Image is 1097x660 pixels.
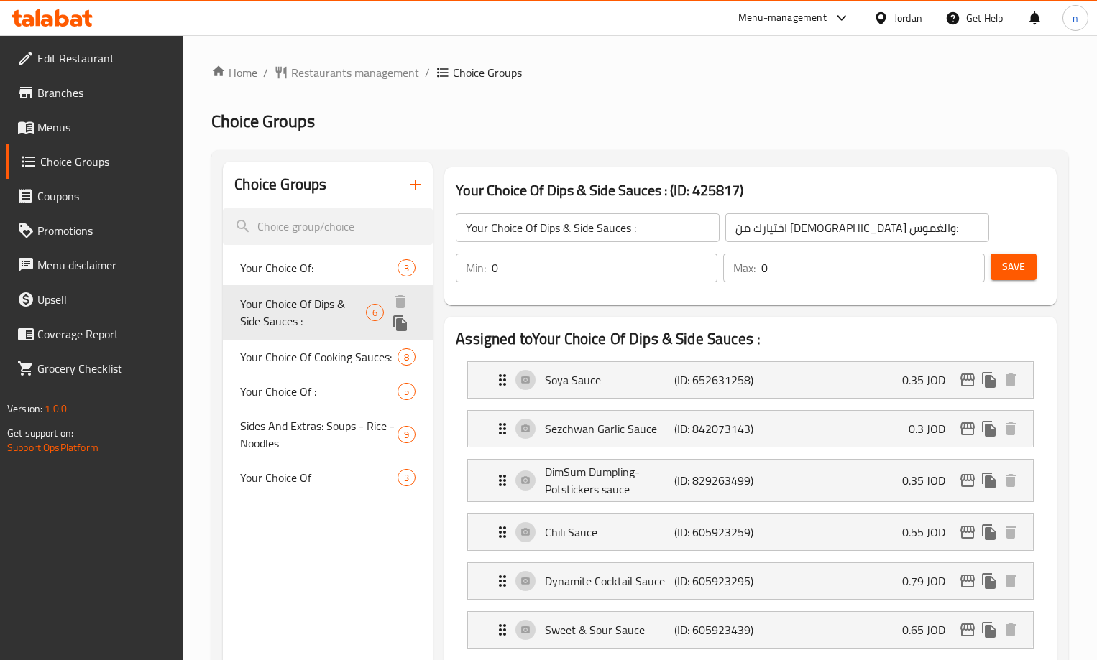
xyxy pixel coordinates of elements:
[240,383,398,400] span: Your Choice Of :
[957,369,978,391] button: edit
[6,213,183,248] a: Promotions
[468,563,1033,599] div: Expand
[240,469,398,486] span: Your Choice Of
[902,472,957,489] p: 0.35 JOD
[398,471,415,485] span: 3
[398,261,415,275] span: 3
[398,469,416,486] div: Choices
[37,187,172,205] span: Coupons
[545,420,674,437] p: Sezchwan Garlic Sauce
[674,472,761,489] p: (ID: 829263499)
[468,362,1033,398] div: Expand
[456,179,1045,202] h3: Your Choice Of Dips & Side Sauces : (ID: 425817)
[456,404,1045,453] li: Expand
[1000,418,1022,440] button: delete
[390,291,411,312] button: delete
[37,360,172,377] span: Grocery Checklist
[240,417,398,452] span: Sides And Extras: Soups - Rice - Noodles
[978,570,1000,592] button: duplicate
[1000,470,1022,491] button: delete
[902,572,957,590] p: 0.79 JOD
[240,259,398,276] span: Your Choice Of:
[398,426,416,443] div: Choices
[211,105,315,137] span: Choice Groups
[456,328,1045,350] h2: Assigned to Your Choice Of Dips & Side Sauces :
[40,153,172,170] span: Choice Groups
[1000,619,1022,641] button: delete
[398,383,416,400] div: Choices
[902,524,957,541] p: 0.55 JOD
[240,295,366,330] span: Your Choice Of Dips & Side Sauces :
[978,619,1000,641] button: duplicate
[37,222,172,239] span: Promotions
[7,438,98,457] a: Support.OpsPlatform
[456,605,1045,654] li: Expand
[545,371,674,389] p: Soya Sauce
[6,75,183,110] a: Branches
[6,351,183,386] a: Grocery Checklist
[398,259,416,276] div: Choices
[978,369,1000,391] button: duplicate
[978,418,1000,440] button: duplicate
[453,64,522,81] span: Choice Groups
[6,110,183,144] a: Menus
[390,312,411,334] button: duplicate
[37,256,172,274] span: Menu disclaimer
[1000,570,1022,592] button: delete
[7,399,42,418] span: Version:
[909,420,957,437] p: 0.3 JOD
[468,411,1033,447] div: Expand
[6,144,183,179] a: Choice Groups
[674,371,761,389] p: (ID: 652631258)
[456,508,1045,557] li: Expand
[223,409,433,460] div: Sides And Extras: Soups - Rice - Noodles9
[223,460,433,495] div: Your Choice Of3
[263,64,268,81] li: /
[738,9,827,27] div: Menu-management
[957,619,978,641] button: edit
[234,174,326,195] h2: Choice Groups
[545,621,674,638] p: Sweet & Sour Sauce
[456,355,1045,404] li: Expand
[957,570,978,592] button: edit
[978,521,1000,543] button: duplicate
[978,470,1000,491] button: duplicate
[291,64,419,81] span: Restaurants management
[45,399,67,418] span: 1.0.0
[545,524,674,541] p: Chili Sauce
[1000,521,1022,543] button: delete
[545,572,674,590] p: Dynamite Cocktail Sauce
[37,291,172,308] span: Upsell
[398,428,415,442] span: 9
[223,285,433,340] div: Your Choice Of Dips & Side Sauces :6deleteduplicate
[1073,10,1078,26] span: n
[211,64,1068,81] nav: breadcrumb
[223,340,433,374] div: Your Choice Of Cooking Sauces:8
[398,348,416,366] div: Choices
[6,41,183,75] a: Edit Restaurant
[468,612,1033,648] div: Expand
[902,371,957,389] p: 0.35 JOD
[6,282,183,317] a: Upsell
[957,521,978,543] button: edit
[274,64,419,81] a: Restaurants management
[240,348,398,366] span: Your Choice Of Cooking Sauces:
[425,64,430,81] li: /
[366,304,384,321] div: Choices
[223,208,433,245] input: search
[466,259,486,276] p: Min:
[398,350,415,364] span: 8
[37,118,172,136] span: Menus
[957,418,978,440] button: edit
[674,621,761,638] p: (ID: 605923439)
[398,385,415,399] span: 5
[894,10,922,26] div: Jordan
[223,374,433,409] div: Your Choice Of :5
[6,179,183,213] a: Coupons
[468,514,1033,550] div: Expand
[7,424,73,442] span: Get support on:
[37,325,172,343] span: Coverage Report
[1002,258,1025,276] span: Save
[211,64,257,81] a: Home
[957,470,978,491] button: edit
